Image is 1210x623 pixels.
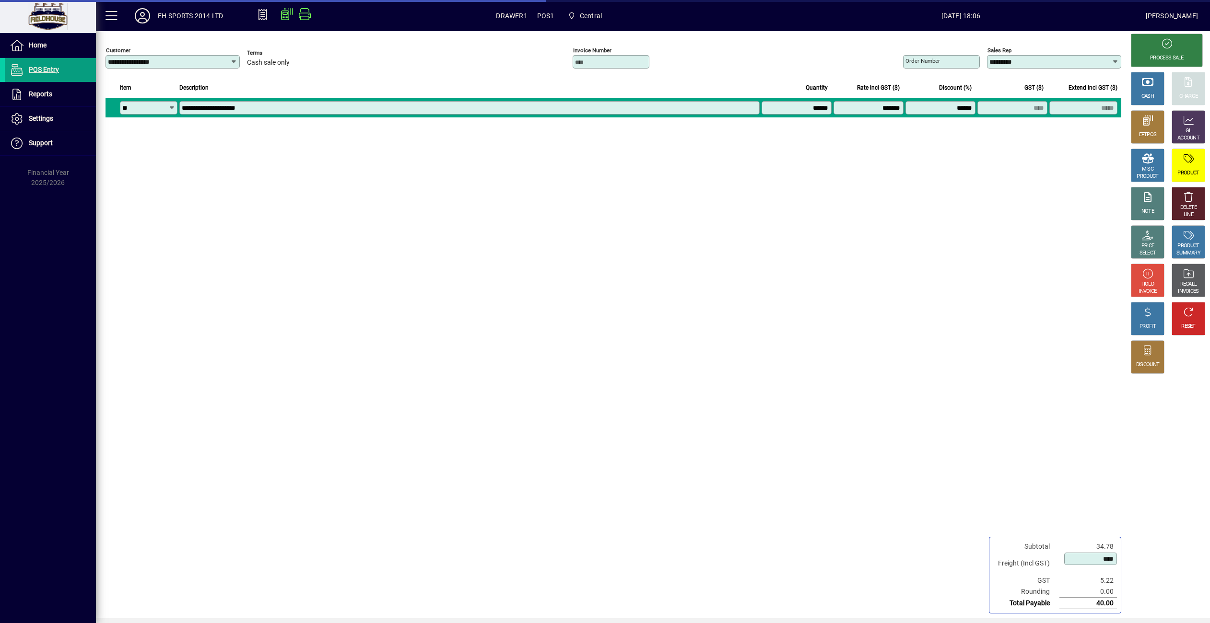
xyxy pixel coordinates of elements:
[1137,173,1158,180] div: PRODUCT
[1150,55,1184,62] div: PROCESS SALE
[1059,598,1117,609] td: 40.00
[1177,135,1199,142] div: ACCOUNT
[1139,288,1156,295] div: INVOICE
[580,8,602,23] span: Central
[776,8,1146,23] span: [DATE] 18:06
[1180,281,1197,288] div: RECALL
[1059,575,1117,586] td: 5.22
[1140,323,1156,330] div: PROFIT
[1136,361,1159,369] div: DISCOUNT
[120,82,131,93] span: Item
[5,34,96,58] a: Home
[1142,166,1153,173] div: MISC
[5,82,96,106] a: Reports
[29,41,47,49] span: Home
[993,598,1059,609] td: Total Payable
[1141,208,1154,215] div: NOTE
[1139,131,1157,138] div: EFTPOS
[993,552,1059,575] td: Freight (Incl GST)
[5,107,96,131] a: Settings
[1141,281,1154,288] div: HOLD
[1180,204,1197,211] div: DELETE
[857,82,900,93] span: Rate incl GST ($)
[29,139,53,147] span: Support
[987,47,1011,54] mat-label: Sales rep
[1141,242,1154,250] div: PRICE
[1181,323,1196,330] div: RESET
[1178,288,1198,295] div: INVOICES
[573,47,611,54] mat-label: Invoice number
[1186,127,1192,135] div: GL
[1059,586,1117,598] td: 0.00
[29,90,52,98] span: Reports
[993,541,1059,552] td: Subtotal
[1146,8,1198,23] div: [PERSON_NAME]
[905,58,940,64] mat-label: Order number
[993,586,1059,598] td: Rounding
[1179,93,1198,100] div: CHARGE
[537,8,554,23] span: POS1
[496,8,527,23] span: DRAWER1
[127,7,158,24] button: Profile
[158,8,223,23] div: FH SPORTS 2014 LTD
[106,47,130,54] mat-label: Customer
[1176,250,1200,257] div: SUMMARY
[1069,82,1117,93] span: Extend incl GST ($)
[1059,541,1117,552] td: 34.78
[247,59,290,67] span: Cash sale only
[1184,211,1193,219] div: LINE
[1141,93,1154,100] div: CASH
[1140,250,1156,257] div: SELECT
[1177,242,1199,250] div: PRODUCT
[29,66,59,73] span: POS Entry
[939,82,972,93] span: Discount (%)
[29,115,53,122] span: Settings
[993,575,1059,586] td: GST
[5,131,96,155] a: Support
[1177,170,1199,177] div: PRODUCT
[247,50,305,56] span: Terms
[179,82,209,93] span: Description
[1024,82,1044,93] span: GST ($)
[806,82,828,93] span: Quantity
[564,7,606,24] span: Central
